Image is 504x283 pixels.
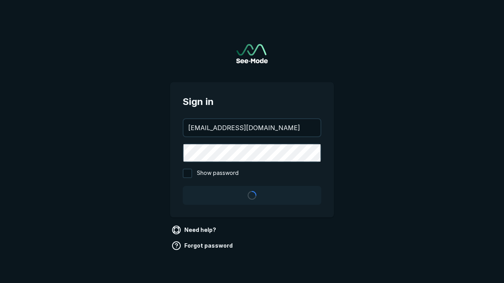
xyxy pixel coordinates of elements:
a: Need help? [170,224,219,236]
span: Show password [197,169,239,178]
a: Go to sign in [236,44,268,63]
img: See-Mode Logo [236,44,268,63]
a: Forgot password [170,239,236,252]
input: your@email.com [183,119,321,136]
span: Sign in [183,95,321,109]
